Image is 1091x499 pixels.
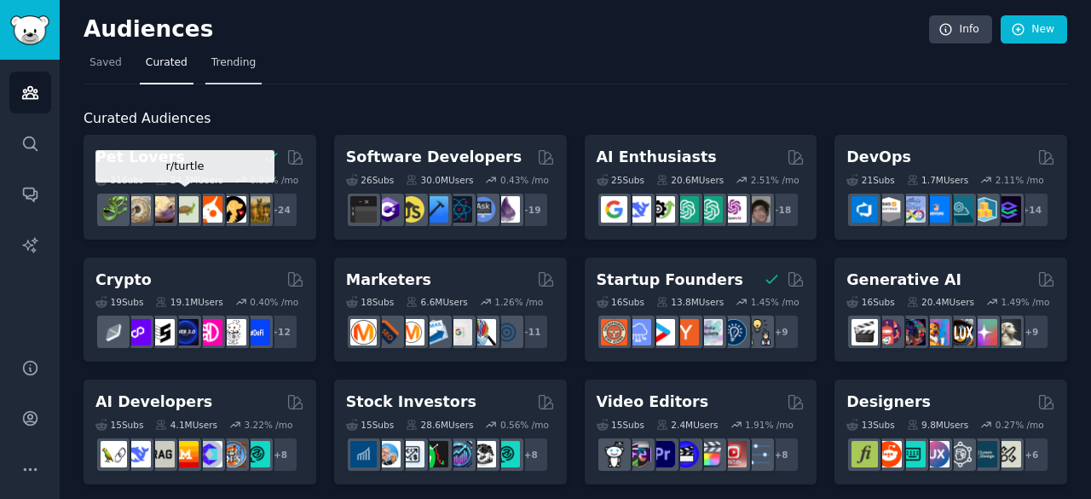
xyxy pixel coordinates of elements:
div: 2.51 % /mo [751,174,799,186]
img: defi_ [244,319,270,345]
img: 0xPolygon [124,319,151,345]
div: 20.4M Users [907,296,974,308]
img: dividends [350,441,377,467]
img: iOSProgramming [422,196,448,223]
img: Emailmarketing [422,319,448,345]
h2: Marketers [346,270,431,291]
img: swingtrading [470,441,496,467]
div: + 8 [764,437,799,473]
img: deepdream [899,319,926,345]
div: 3.22 % /mo [245,419,293,431]
img: PlatformEngineers [995,196,1021,223]
img: premiere [649,441,675,467]
img: OpenAIDev [720,196,747,223]
div: 30.0M Users [406,174,473,186]
img: Forex [398,441,424,467]
img: AskMarketing [398,319,424,345]
img: DeepSeek [625,196,651,223]
div: 26 Sub s [346,174,394,186]
img: CryptoNews [220,319,246,345]
h2: AI Developers [95,392,212,413]
img: ycombinator [672,319,699,345]
div: 0.27 % /mo [996,419,1044,431]
img: FluxAI [947,319,973,345]
img: DreamBooth [995,319,1021,345]
a: Trending [205,49,262,84]
div: 6.6M Users [406,296,468,308]
div: + 19 [513,192,549,228]
img: VideoEditors [672,441,699,467]
div: 9.8M Users [907,419,969,431]
div: 18 Sub s [346,296,394,308]
img: AItoolsCatalog [649,196,675,223]
img: SaaS [625,319,651,345]
img: indiehackers [696,319,723,345]
img: Rag [148,441,175,467]
img: elixir [494,196,520,223]
img: content_marketing [350,319,377,345]
img: herpetology [101,196,127,223]
h2: Video Editors [597,392,709,413]
a: Info [929,15,992,44]
h2: Audiences [84,16,929,44]
div: 0.56 % /mo [500,419,549,431]
div: 0.40 % /mo [250,296,298,308]
img: reactnative [446,196,472,223]
img: web3 [172,319,199,345]
h2: Stock Investors [346,392,476,413]
div: 20.6M Users [656,174,724,186]
div: 15 Sub s [597,419,644,431]
img: ethstaker [148,319,175,345]
div: 25 Sub s [597,174,644,186]
div: 0.43 % /mo [500,174,549,186]
div: 0.83 % /mo [250,174,298,186]
img: Trading [422,441,448,467]
div: 16 Sub s [597,296,644,308]
div: + 11 [513,314,549,350]
div: + 6 [1013,437,1049,473]
img: sdforall [923,319,950,345]
img: leopardgeckos [148,196,175,223]
h2: Crypto [95,270,152,291]
img: bigseo [374,319,401,345]
div: + 9 [1013,314,1049,350]
img: ArtificalIntelligence [744,196,771,223]
img: OnlineMarketing [494,319,520,345]
h2: Startup Founders [597,270,743,291]
img: typography [851,441,878,467]
img: ValueInvesting [374,441,401,467]
img: dalle2 [875,319,902,345]
img: chatgpt_prompts_ [696,196,723,223]
img: DevOpsLinks [923,196,950,223]
div: + 8 [513,437,549,473]
img: UX_Design [995,441,1021,467]
div: + 9 [764,314,799,350]
div: 28.6M Users [406,419,473,431]
div: 1.91 % /mo [745,419,794,431]
div: 1.7M Users [907,174,969,186]
img: startup [649,319,675,345]
span: Trending [211,55,256,71]
img: Youtubevideo [720,441,747,467]
a: Saved [84,49,128,84]
div: 31 Sub s [95,174,143,186]
div: 21 Sub s [846,174,894,186]
img: csharp [374,196,401,223]
img: aws_cdk [971,196,997,223]
h2: Generative AI [846,270,961,291]
img: turtle [172,196,199,223]
div: 19.1M Users [155,296,222,308]
div: 13.8M Users [656,296,724,308]
img: UXDesign [923,441,950,467]
img: starryai [971,319,997,345]
img: gopro [601,441,627,467]
img: AskComputerScience [470,196,496,223]
span: Saved [89,55,122,71]
img: ethfinance [101,319,127,345]
div: 19 Sub s [95,296,143,308]
div: 2.4M Users [656,419,719,431]
h2: Designers [846,392,931,413]
img: AWS_Certified_Experts [875,196,902,223]
span: Curated [146,55,188,71]
a: New [1001,15,1067,44]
